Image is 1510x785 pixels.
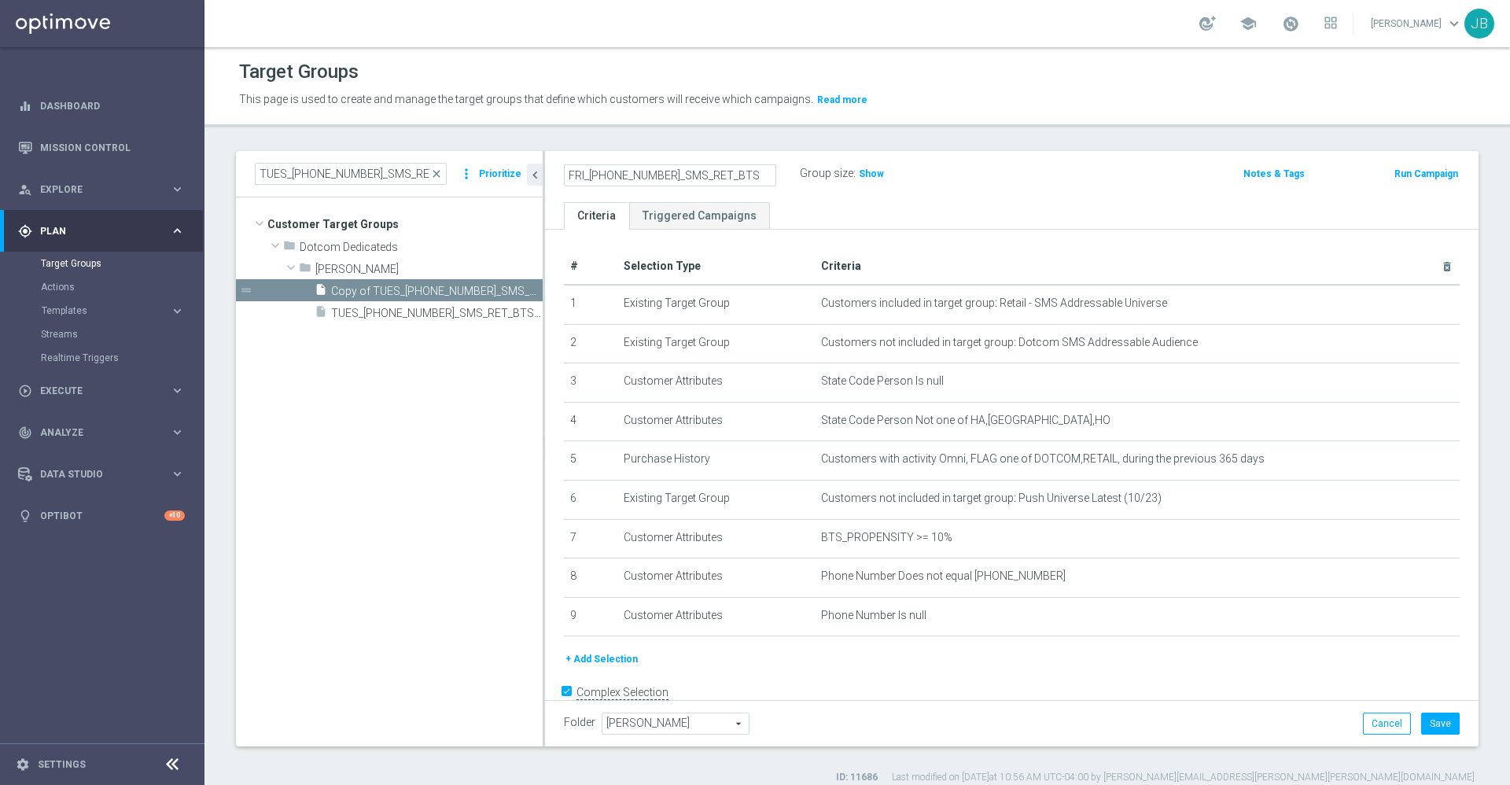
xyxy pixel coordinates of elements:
[859,168,884,179] span: Show
[164,510,185,521] div: +10
[40,495,164,536] a: Optibot
[315,263,543,276] span: Johnny
[564,441,617,481] td: 5
[42,306,170,315] div: Templates
[170,466,185,481] i: keyboard_arrow_right
[40,386,170,396] span: Execute
[17,100,186,112] div: equalizer Dashboard
[267,213,543,235] span: Customer Target Groups
[18,495,185,536] div: Optibot
[617,324,815,363] td: Existing Target Group
[41,281,164,293] a: Actions
[315,305,327,323] i: insert_drive_file
[1363,713,1411,735] button: Cancel
[239,61,359,83] h1: Target Groups
[564,716,595,729] label: Folder
[40,428,170,437] span: Analyze
[564,402,617,441] td: 4
[629,202,770,230] a: Triggered Campaigns
[41,257,164,270] a: Target Groups
[300,241,543,254] span: Dotcom Dedicateds
[40,85,185,127] a: Dashboard
[170,383,185,398] i: keyboard_arrow_right
[821,569,1066,583] span: Phone Number Does not equal [PHONE_NUMBER]
[564,650,639,668] button: + Add Selection
[17,510,186,522] button: lightbulb Optibot +10
[42,306,154,315] span: Templates
[477,164,524,185] button: Prioritize
[821,531,952,544] span: BTS_PROPENSITY >= 10%
[853,167,856,180] label: :
[41,304,186,317] div: Templates keyboard_arrow_right
[18,426,32,440] i: track_changes
[17,183,186,196] div: person_search Explore keyboard_arrow_right
[1446,15,1463,32] span: keyboard_arrow_down
[41,252,203,275] div: Target Groups
[170,223,185,238] i: keyboard_arrow_right
[1393,165,1460,182] button: Run Campaign
[617,249,815,285] th: Selection Type
[617,363,815,403] td: Customer Attributes
[18,467,170,481] div: Data Studio
[564,480,617,519] td: 6
[41,322,203,346] div: Streams
[564,519,617,558] td: 7
[617,285,815,324] td: Existing Target Group
[617,402,815,441] td: Customer Attributes
[41,275,203,299] div: Actions
[617,519,815,558] td: Customer Attributes
[17,385,186,397] div: play_circle_outline Execute keyboard_arrow_right
[836,771,878,784] label: ID: 11686
[527,164,543,186] button: chevron_left
[255,163,447,185] input: Quick find group or folder
[41,328,164,341] a: Streams
[430,168,443,180] span: close
[315,283,327,301] i: insert_drive_file
[40,227,170,236] span: Plan
[821,609,926,622] span: Phone Number Is null
[564,324,617,363] td: 2
[18,384,32,398] i: play_circle_outline
[617,480,815,519] td: Existing Target Group
[18,224,32,238] i: gps_fixed
[1464,9,1494,39] div: JB
[170,304,185,319] i: keyboard_arrow_right
[18,99,32,113] i: equalizer
[617,441,815,481] td: Purchase History
[576,685,668,700] label: Complex Selection
[564,363,617,403] td: 3
[18,127,185,168] div: Mission Control
[283,239,296,257] i: folder
[41,352,164,364] a: Realtime Triggers
[821,297,1167,310] span: Customers included in target group: Retail - SMS Addressable Universe
[40,127,185,168] a: Mission Control
[18,426,170,440] div: Analyze
[331,285,543,298] span: Copy of TUES_20250812_SMS_RET_BTS_FREEBIE
[800,167,853,180] label: Group size
[564,597,617,636] td: 9
[299,261,311,279] i: folder
[821,492,1162,505] span: Customers not included in target group: Push Universe Latest (10/23)
[38,760,86,769] a: Settings
[1242,165,1306,182] button: Notes & Tags
[564,249,617,285] th: #
[821,374,944,388] span: State Code Person Is null
[17,142,186,154] div: Mission Control
[816,91,869,109] button: Read more
[1441,260,1453,273] i: delete_forever
[17,426,186,439] div: track_changes Analyze keyboard_arrow_right
[821,260,861,272] span: Criteria
[170,425,185,440] i: keyboard_arrow_right
[18,509,32,523] i: lightbulb
[18,85,185,127] div: Dashboard
[564,558,617,598] td: 8
[18,384,170,398] div: Execute
[564,202,629,230] a: Criteria
[1239,15,1257,32] span: school
[239,93,813,105] span: This page is used to create and manage the target groups that define which customers will receive...
[331,307,543,320] span: TUES_20250812_SMS_RET_BTS_FREEBIE
[617,558,815,598] td: Customer Attributes
[821,452,1265,466] span: Customers with activity Omni, FLAG one of DOTCOM,RETAIL, during the previous 365 days
[41,346,203,370] div: Realtime Triggers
